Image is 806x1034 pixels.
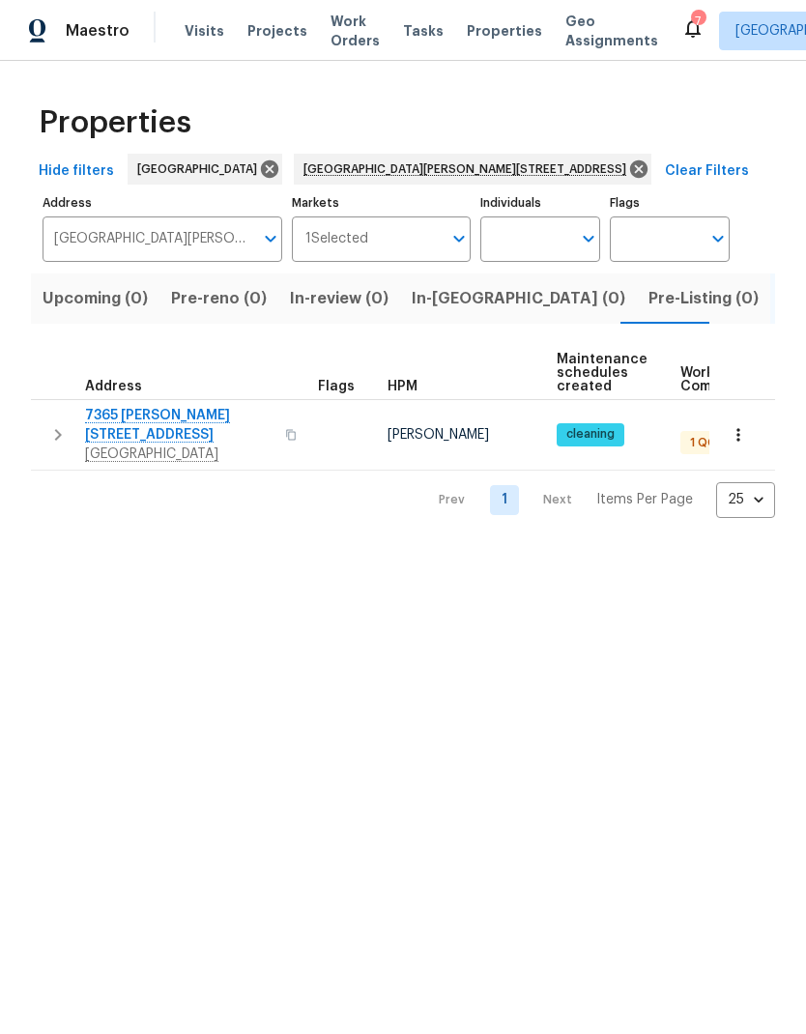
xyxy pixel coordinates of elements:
[680,366,802,393] span: Work Order Completion
[137,159,265,179] span: [GEOGRAPHIC_DATA]
[403,24,444,38] span: Tasks
[682,435,724,451] span: 1 QC
[412,285,625,312] span: In-[GEOGRAPHIC_DATA] (0)
[305,231,368,247] span: 1 Selected
[31,154,122,189] button: Hide filters
[467,21,542,41] span: Properties
[596,490,693,509] p: Items Per Page
[43,285,148,312] span: Upcoming (0)
[290,285,389,312] span: In-review (0)
[331,12,380,50] span: Work Orders
[43,197,282,209] label: Address
[557,353,648,393] span: Maintenance schedules created
[665,159,749,184] span: Clear Filters
[657,154,757,189] button: Clear Filters
[705,225,732,252] button: Open
[185,21,224,41] span: Visits
[388,428,489,442] span: [PERSON_NAME]
[420,482,775,518] nav: Pagination Navigation
[559,426,622,443] span: cleaning
[66,21,130,41] span: Maestro
[318,380,355,393] span: Flags
[648,285,759,312] span: Pre-Listing (0)
[610,197,730,209] label: Flags
[388,380,417,393] span: HPM
[294,154,651,185] div: [GEOGRAPHIC_DATA][PERSON_NAME][STREET_ADDRESS]
[575,225,602,252] button: Open
[257,225,284,252] button: Open
[85,380,142,393] span: Address
[171,285,267,312] span: Pre-reno (0)
[490,485,519,515] a: Goto page 1
[480,197,600,209] label: Individuals
[292,197,472,209] label: Markets
[691,12,705,31] div: 7
[565,12,658,50] span: Geo Assignments
[39,113,191,132] span: Properties
[128,154,282,185] div: [GEOGRAPHIC_DATA]
[247,21,307,41] span: Projects
[716,474,775,525] div: 25
[39,159,114,184] span: Hide filters
[446,225,473,252] button: Open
